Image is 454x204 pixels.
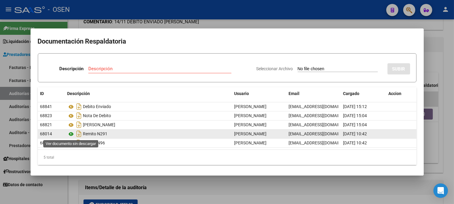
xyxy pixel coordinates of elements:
span: [EMAIL_ADDRESS][DOMAIN_NAME] [289,104,356,109]
span: [DATE] 15:04 [343,122,367,127]
div: Nota De Debito [67,111,230,120]
datatable-header-cell: Descripción [65,87,232,100]
button: SUBIR [387,63,410,74]
div: Remito N291 [67,129,230,139]
datatable-header-cell: ID [38,87,65,100]
span: 68014 [40,131,52,136]
span: [PERSON_NAME] [234,140,267,145]
span: [EMAIL_ADDRESS][DOMAIN_NAME] [289,131,356,136]
div: [PERSON_NAME] [67,120,230,130]
span: Seleccionar Archivo [256,66,293,71]
i: Descargar documento [75,102,83,111]
span: [EMAIL_ADDRESS][DOMAIN_NAME] [289,113,356,118]
p: Descripción [59,65,83,72]
span: Descripción [67,91,90,96]
div: Remito N96 [67,138,230,148]
datatable-header-cell: Email [286,87,341,100]
i: Descargar documento [75,138,83,148]
span: [DATE] 15:12 [343,104,367,109]
div: Debito Enviado [67,102,230,111]
h2: Documentación Respaldatoria [38,36,416,47]
span: Usuario [234,91,249,96]
span: [PERSON_NAME] [234,122,267,127]
i: Descargar documento [75,111,83,120]
span: 68823 [40,113,52,118]
span: [PERSON_NAME] [234,113,267,118]
i: Descargar documento [75,120,83,130]
span: 68841 [40,104,52,109]
div: 5 total [38,150,416,165]
span: ID [40,91,44,96]
span: 68013 [40,140,52,145]
span: [DATE] 10:42 [343,131,367,136]
span: Email [289,91,300,96]
span: [EMAIL_ADDRESS][DOMAIN_NAME] [289,140,356,145]
span: [DATE] 10:42 [343,140,367,145]
span: SUBIR [392,66,405,72]
datatable-header-cell: Accion [386,87,416,100]
datatable-header-cell: Usuario [232,87,286,100]
div: Open Intercom Messenger [433,183,448,198]
span: [EMAIL_ADDRESS][DOMAIN_NAME] [289,122,356,127]
span: 68821 [40,122,52,127]
datatable-header-cell: Cargado [341,87,386,100]
i: Descargar documento [75,129,83,139]
span: [DATE] 15:04 [343,113,367,118]
span: [PERSON_NAME] [234,104,267,109]
span: Accion [389,91,402,96]
span: [PERSON_NAME] [234,131,267,136]
span: Cargado [343,91,360,96]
